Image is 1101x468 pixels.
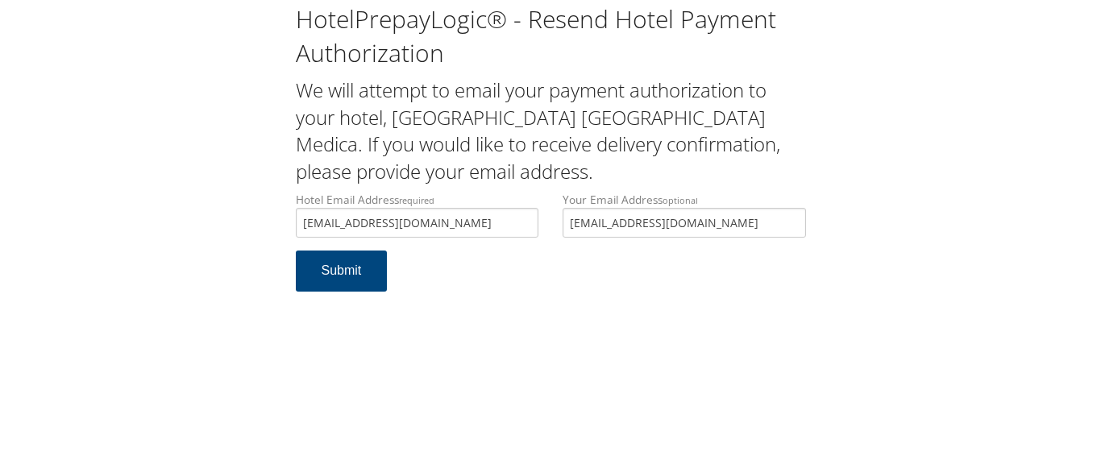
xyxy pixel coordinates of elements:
small: required [399,194,434,206]
label: Hotel Email Address [296,192,539,238]
h1: HotelPrepayLogic® - Resend Hotel Payment Authorization [296,2,806,70]
label: Your Email Address [563,192,806,238]
input: Hotel Email Addressrequired [296,208,539,238]
input: Your Email Addressoptional [563,208,806,238]
button: Submit [296,251,388,292]
h2: We will attempt to email your payment authorization to your hotel, [GEOGRAPHIC_DATA] [GEOGRAPHIC_... [296,77,806,184]
small: optional [663,194,698,206]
